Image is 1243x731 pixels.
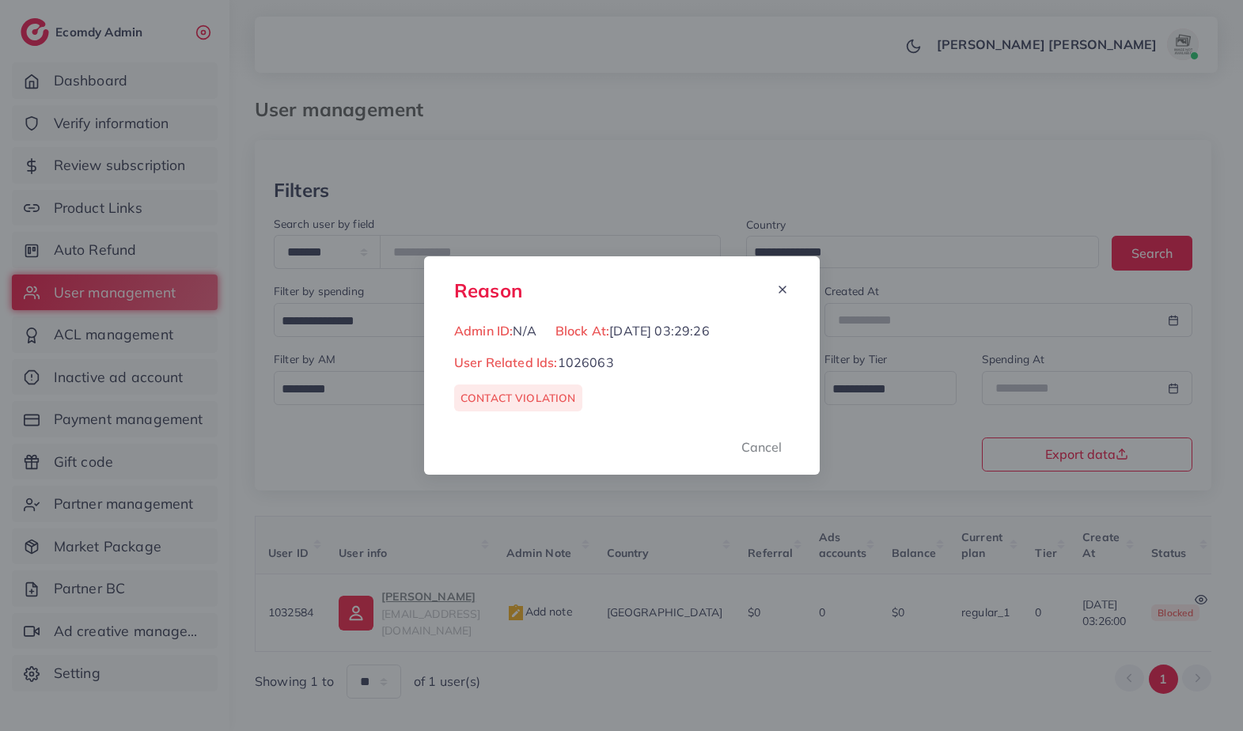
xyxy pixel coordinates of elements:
[555,323,609,339] span: Block At:
[454,279,522,302] h3: Reason
[609,323,709,339] span: [DATE] 03:29:26
[460,388,576,407] p: CONTACT VIOLATION
[454,354,558,370] span: User Related Ids:
[513,323,536,339] span: N/A
[558,354,614,370] span: 1026063
[722,430,802,464] button: Cancel
[454,323,513,339] span: Admin ID:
